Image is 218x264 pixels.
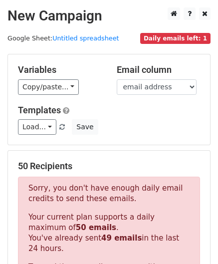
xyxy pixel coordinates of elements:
p: Your current plan supports a daily maximum of . You've already sent in the last 24 hours. [28,212,190,254]
small: Google Sheet: [7,34,119,42]
h5: Email column [117,64,201,75]
p: Sorry, you don't have enough daily email credits to send these emails. [28,183,190,204]
h5: Variables [18,64,102,75]
button: Save [72,119,98,135]
span: Daily emails left: 1 [140,33,211,44]
a: Untitled spreadsheet [52,34,119,42]
strong: 50 emails [76,223,116,232]
a: Load... [18,119,56,135]
a: Daily emails left: 1 [140,34,211,42]
h2: New Campaign [7,7,211,24]
strong: 49 emails [101,234,142,243]
a: Templates [18,105,61,115]
h5: 50 Recipients [18,161,200,172]
a: Copy/paste... [18,79,79,95]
